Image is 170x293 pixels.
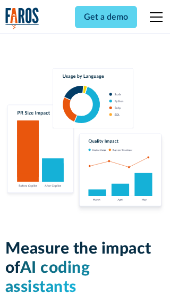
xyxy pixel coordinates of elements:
[5,7,39,29] img: Logo of the analytics and reporting company Faros.
[143,4,165,30] div: menu
[5,7,39,29] a: home
[75,6,137,28] a: Get a demo
[5,68,165,214] img: Charts tracking GitHub Copilot's usage and impact on velocity and quality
